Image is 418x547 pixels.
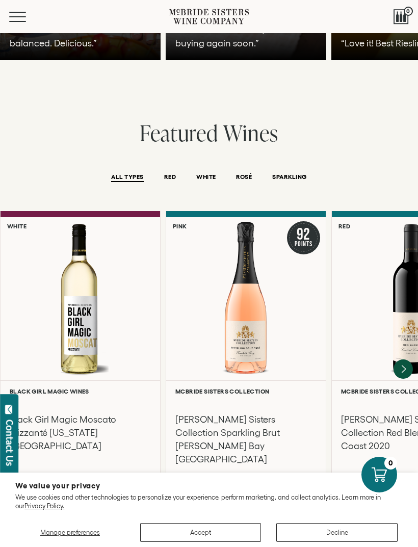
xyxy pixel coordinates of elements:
button: Next [394,359,413,379]
button: Manage preferences [15,523,125,542]
div: Contact Us [5,420,15,466]
h6: White [7,223,27,229]
h3: Black Girl Magic Moscato Frizzanté [US_STATE] [GEOGRAPHIC_DATA] [10,413,151,453]
h6: Red [338,223,350,229]
button: ROSÉ [236,173,252,182]
button: Decline [276,523,398,542]
span: Wines [223,118,278,148]
button: ALL TYPES [111,173,143,182]
span: Manage preferences [40,529,100,536]
button: SPARKLING [272,173,306,182]
h6: Black Girl Magic Wines [10,388,151,395]
button: WHITE [196,173,216,182]
a: Pink 92 Points McBride Sisters Collection Sparkling Brut Rose Hawke's Bay NV McBride Sisters Coll... [166,211,326,509]
h3: [PERSON_NAME] Sisters Collection Sparkling Brut [PERSON_NAME] Bay [GEOGRAPHIC_DATA] [175,413,317,466]
button: Accept [140,523,262,542]
button: Mobile Menu Trigger [9,12,46,22]
span: 0 [404,7,413,16]
a: Privacy Policy. [24,502,64,510]
button: RED [164,173,176,182]
h6: Pink [173,223,187,229]
div: 0 [384,457,397,470]
p: We use cookies and other technologies to personalize your experience, perform marketing, and coll... [15,493,403,510]
h6: McBride Sisters Collection [175,388,317,395]
span: Featured [140,118,218,148]
h2: We value your privacy [15,482,403,489]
